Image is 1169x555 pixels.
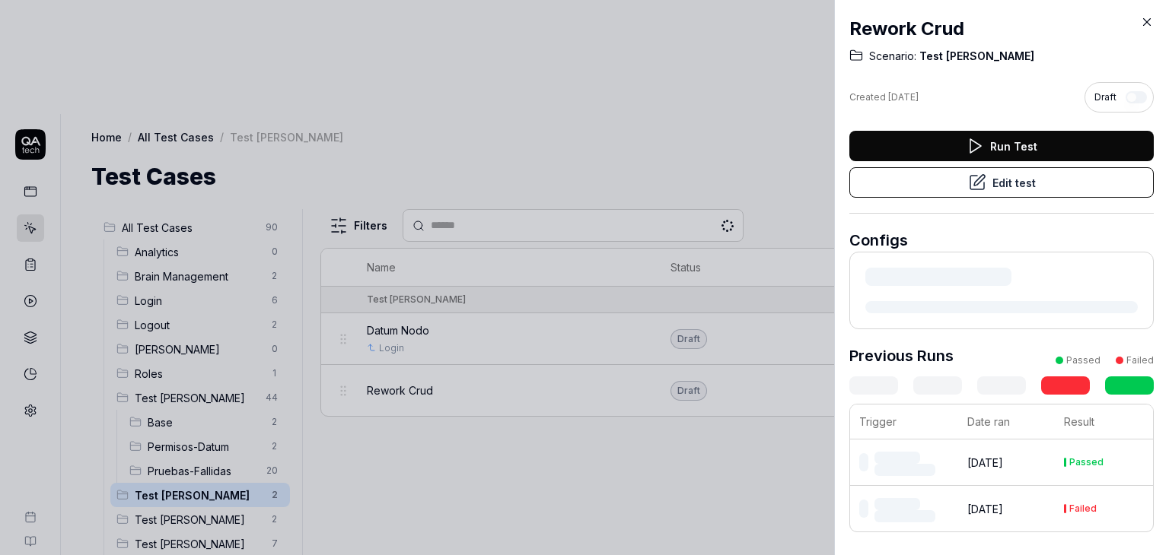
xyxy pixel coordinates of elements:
th: Date ran [958,404,1055,439]
div: Created [849,90,919,104]
div: Passed [1066,354,1101,367]
th: Result [1055,404,1153,439]
h3: Previous Runs [849,344,954,367]
time: [DATE] [967,503,1003,515]
th: Trigger [850,404,958,439]
div: Passed [1069,458,1104,467]
time: [DATE] [888,91,919,103]
div: Failed [1069,504,1097,513]
span: Test [PERSON_NAME] [916,49,1034,64]
time: [DATE] [967,456,1003,469]
h3: Configs [849,229,1154,252]
span: Draft [1094,90,1116,104]
span: Scenario: [869,49,916,64]
button: Run Test [849,131,1154,161]
div: Failed [1126,354,1154,367]
h2: Rework Crud [849,15,1154,43]
button: Edit test [849,167,1154,198]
